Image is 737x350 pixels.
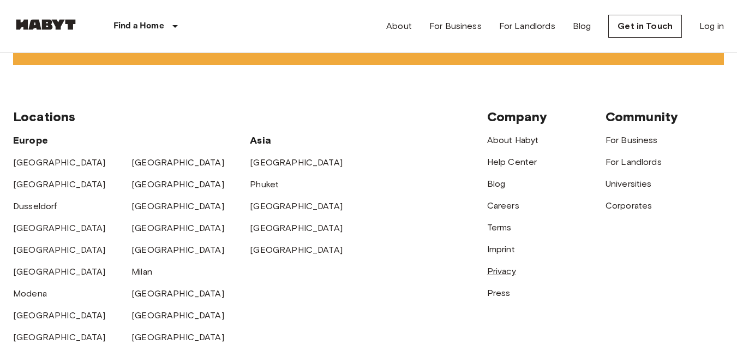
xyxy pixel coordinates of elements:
a: [GEOGRAPHIC_DATA] [13,157,106,168]
img: Habyt [13,19,79,30]
a: For Landlords [606,157,662,167]
a: [GEOGRAPHIC_DATA] [13,332,106,342]
a: Imprint [487,244,515,254]
a: [GEOGRAPHIC_DATA] [131,179,224,189]
a: Universities [606,179,652,189]
a: [GEOGRAPHIC_DATA] [131,245,224,255]
a: Help Center [487,157,537,167]
a: Privacy [487,266,516,276]
a: Press [487,288,511,298]
span: Locations [13,109,75,124]
a: About [386,20,412,33]
a: Careers [487,200,519,211]
p: Find a Home [113,20,164,33]
a: Log in [699,20,724,33]
a: [GEOGRAPHIC_DATA] [131,288,224,299]
a: Phuket [250,179,279,189]
a: Blog [573,20,591,33]
a: [GEOGRAPHIC_DATA] [13,266,106,277]
a: Get in Touch [608,15,682,38]
a: [GEOGRAPHIC_DATA] [131,332,224,342]
a: [GEOGRAPHIC_DATA] [250,201,343,211]
a: Blog [487,179,506,189]
a: Dusseldorf [13,201,57,211]
a: For Business [606,135,658,145]
a: [GEOGRAPHIC_DATA] [250,223,343,233]
a: [GEOGRAPHIC_DATA] [13,179,106,189]
a: [GEOGRAPHIC_DATA] [131,201,224,211]
span: Community [606,109,678,124]
a: [GEOGRAPHIC_DATA] [13,223,106,233]
a: For Business [429,20,482,33]
a: About Habyt [487,135,539,145]
a: [GEOGRAPHIC_DATA] [13,310,106,321]
a: [GEOGRAPHIC_DATA] [13,245,106,255]
span: Asia [250,134,271,146]
a: Terms [487,222,512,233]
a: Corporates [606,200,652,211]
a: [GEOGRAPHIC_DATA] [131,223,224,233]
a: Milan [131,266,152,277]
a: For Landlords [499,20,555,33]
a: Modena [13,288,47,299]
a: [GEOGRAPHIC_DATA] [250,245,343,255]
a: [GEOGRAPHIC_DATA] [250,157,343,168]
span: Company [487,109,547,124]
a: [GEOGRAPHIC_DATA] [131,310,224,321]
a: [GEOGRAPHIC_DATA] [131,157,224,168]
span: Europe [13,134,48,146]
